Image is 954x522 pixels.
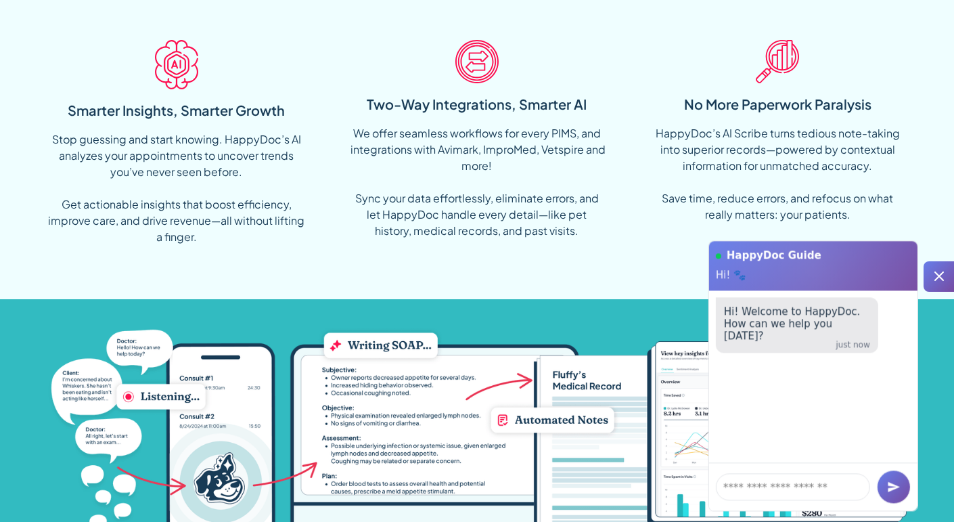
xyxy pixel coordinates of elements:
[684,94,871,114] div: No More Paperwork Paralysis
[756,40,799,83] img: Insight Icon
[48,131,305,245] div: Stop guessing and start knowing. HappyDoc’s AI analyzes your appointments to uncover trends you’v...
[68,100,285,121] div: Smarter Insights, Smarter Growth
[348,125,606,239] div: We offer seamless workflows for every PIMS, and integrations with Avimark, ImproMed, Vetspire and...
[649,125,906,223] div: HappyDoc’s AI Scribe turns tedious note-taking into superior records—powered by contextual inform...
[367,94,587,114] div: Two-Way Integrations, Smarter AI
[155,40,198,89] img: AI Icon
[455,40,499,83] img: Bi-directional Icon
